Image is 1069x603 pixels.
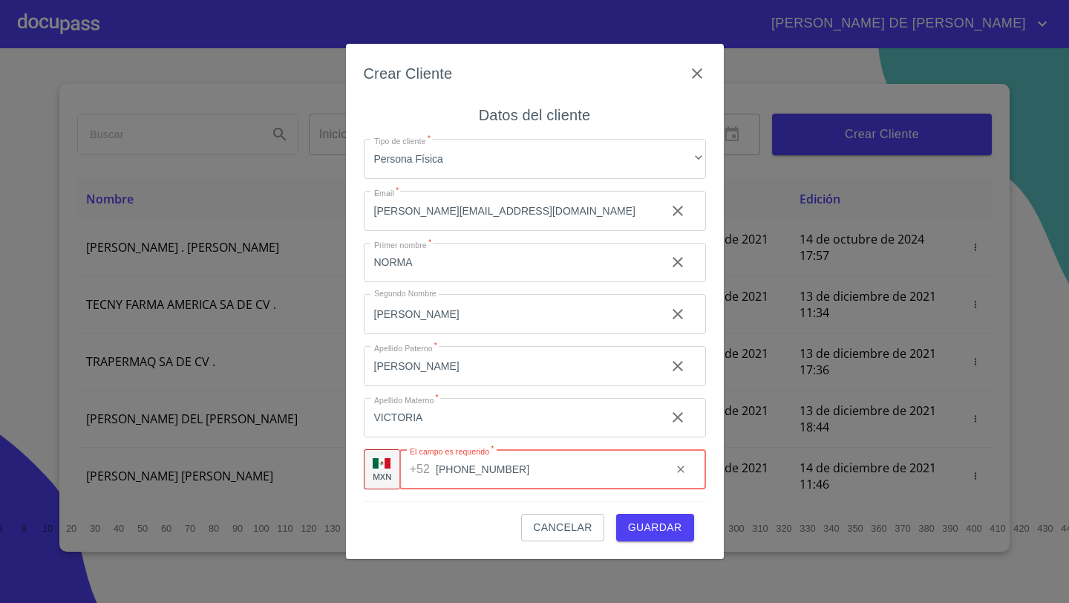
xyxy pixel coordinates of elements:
button: clear input [660,244,696,280]
button: Guardar [616,514,694,541]
button: Cancelar [521,514,604,541]
span: Cancelar [533,518,592,537]
button: clear input [666,454,696,484]
div: Persona Física [364,139,706,179]
button: clear input [660,296,696,332]
h6: Crear Cliente [364,62,453,85]
h6: Datos del cliente [479,103,590,127]
img: R93DlvwvvjP9fbrDwZeCRYBHk45OWMq+AAOlFVsxT89f82nwPLnD58IP7+ANJEaWYhP0Tx8kkA0WlQMPQsAAgwAOmBj20AXj6... [373,458,390,469]
p: +52 [410,460,431,478]
button: clear input [660,348,696,384]
button: clear input [660,400,696,435]
button: clear input [660,193,696,229]
p: MXN [373,471,392,482]
span: Guardar [628,518,682,537]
